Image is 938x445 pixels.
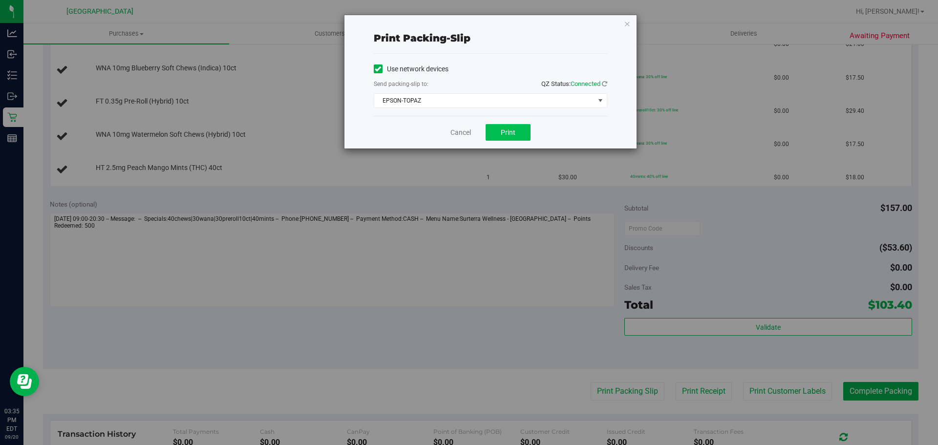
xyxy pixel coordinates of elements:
[594,94,606,107] span: select
[374,64,448,74] label: Use network devices
[450,127,471,138] a: Cancel
[541,80,607,87] span: QZ Status:
[10,367,39,396] iframe: Resource center
[374,80,428,88] label: Send packing-slip to:
[571,80,600,87] span: Connected
[501,128,515,136] span: Print
[486,124,531,141] button: Print
[374,94,595,107] span: EPSON-TOPAZ
[374,32,470,44] span: Print packing-slip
